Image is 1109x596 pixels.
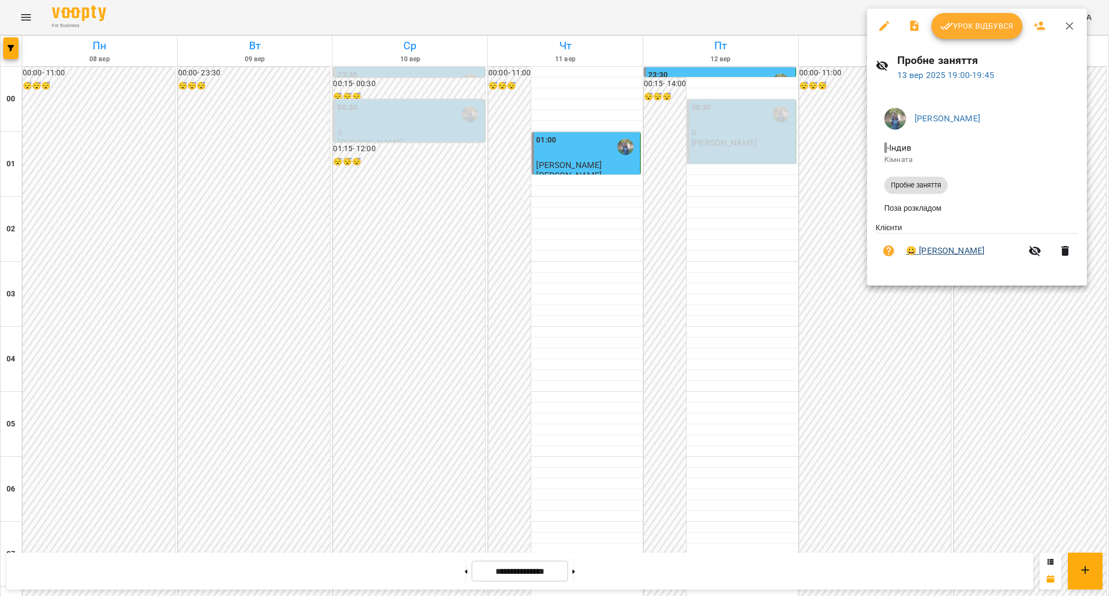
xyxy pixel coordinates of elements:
[940,20,1014,33] span: Урок відбувся
[884,154,1069,165] p: Кімната
[884,142,914,153] span: - Індив
[897,52,1078,69] h6: Пробне заняття
[897,70,994,80] a: 13 вер 2025 19:00-19:45
[906,244,984,257] a: 😀 [PERSON_NAME]
[915,113,980,124] a: [PERSON_NAME]
[884,180,948,190] span: Пробне заняття
[876,222,1078,273] ul: Клієнти
[931,13,1022,39] button: Урок відбувся
[876,198,1078,218] li: Поза розкладом
[884,108,906,129] img: de1e453bb906a7b44fa35c1e57b3518e.jpg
